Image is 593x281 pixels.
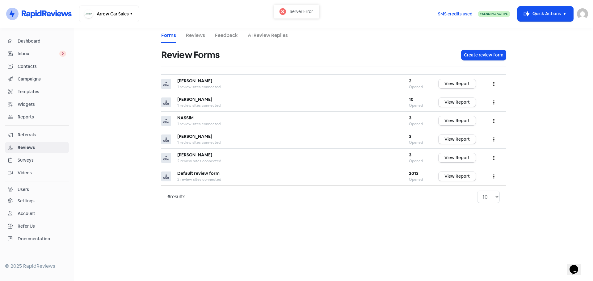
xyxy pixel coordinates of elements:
span: Videos [18,170,66,176]
b: 10 [409,97,414,102]
span: Inbox [18,51,59,57]
h1: Review Forms [161,45,220,65]
a: Settings [5,195,69,207]
a: View Report [439,135,476,144]
b: [PERSON_NAME] [177,134,212,139]
span: 0 [59,51,66,57]
span: Templates [18,89,66,95]
strong: 6 [167,193,170,200]
b: 2013 [409,171,418,176]
span: Documentation [18,236,66,242]
a: Documentation [5,233,69,245]
a: Refer Us [5,221,69,232]
div: Opened [409,121,426,127]
span: 2 review sites connected [177,177,221,182]
a: Reports [5,111,69,123]
a: View Report [439,79,476,88]
div: © 2025 RapidReviews [5,262,69,270]
span: 1 review sites connected [177,85,221,89]
button: Quick Actions [518,6,573,21]
a: Forms [161,32,176,39]
a: View Report [439,172,476,181]
a: AI Review Replies [248,32,288,39]
a: View Report [439,98,476,107]
a: Referrals [5,129,69,141]
a: SMS credits used [433,10,478,17]
a: View Report [439,116,476,125]
span: 2 review sites connected [177,159,221,163]
b: 2 [409,78,411,84]
button: Arrow Car Sales [79,6,139,22]
span: Reports [18,114,66,120]
a: Reviews [5,142,69,153]
div: Opened [409,177,426,182]
b: Default review form [177,171,220,176]
b: 3 [409,115,411,121]
a: View Report [439,153,476,162]
span: Campaigns [18,76,66,82]
span: Surveys [18,157,66,163]
div: Opened [409,84,426,90]
a: Campaigns [5,73,69,85]
a: Reviews [186,32,205,39]
b: [PERSON_NAME] [177,78,212,84]
a: Widgets [5,99,69,110]
button: Create review form [461,50,506,60]
div: Users [18,186,29,193]
div: Server Error [290,8,313,15]
span: Referrals [18,132,66,138]
div: Opened [409,158,426,164]
div: Opened [409,140,426,145]
a: Users [5,184,69,195]
b: 3 [409,134,411,139]
a: Account [5,208,69,219]
a: Templates [5,86,69,97]
span: Sending Active [482,12,508,16]
img: User [577,8,588,19]
a: Videos [5,167,69,179]
span: Contacts [18,63,66,70]
span: 1 review sites connected [177,103,221,108]
a: Surveys [5,155,69,166]
a: Contacts [5,61,69,72]
span: Reviews [18,144,66,151]
a: Sending Active [478,10,510,18]
b: [PERSON_NAME] [177,97,212,102]
div: Opened [409,103,426,108]
b: [PERSON_NAME] [177,152,212,158]
a: Dashboard [5,35,69,47]
span: SMS credits used [438,11,473,17]
span: 1 review sites connected [177,122,221,126]
span: Refer Us [18,223,66,229]
div: Settings [18,198,35,204]
span: Dashboard [18,38,66,44]
span: Widgets [18,101,66,108]
a: Inbox 0 [5,48,69,60]
a: Feedback [215,32,238,39]
b: 3 [409,152,411,158]
b: NASSIM [177,115,194,121]
div: Account [18,210,35,217]
span: 1 review sites connected [177,140,221,145]
div: results [167,193,185,200]
iframe: chat widget [567,256,587,275]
